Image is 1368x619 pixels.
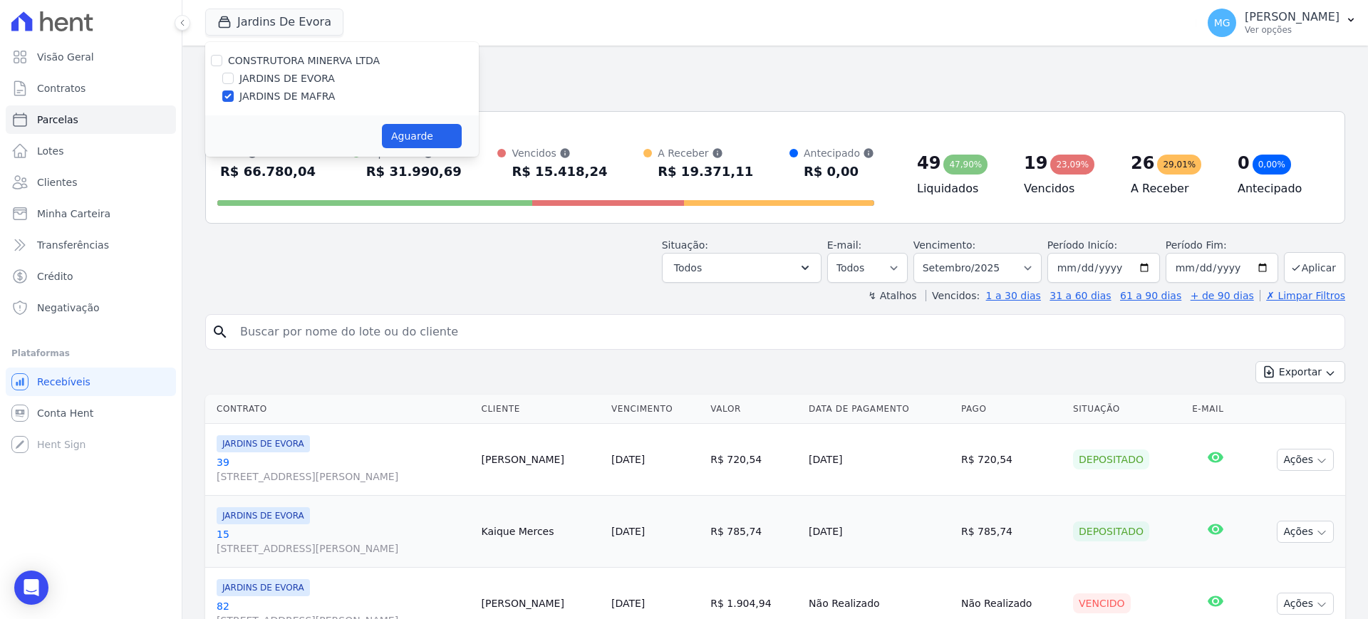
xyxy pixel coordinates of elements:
[1073,593,1131,613] div: Vencido
[1047,239,1117,251] label: Período Inicío:
[1260,290,1345,301] a: ✗ Limpar Filtros
[512,146,607,160] div: Vencidos
[476,496,606,568] td: Kaique Merces
[803,395,955,424] th: Data de Pagamento
[868,290,916,301] label: ↯ Atalhos
[662,239,708,251] label: Situação:
[37,301,100,315] span: Negativação
[6,368,176,396] a: Recebíveis
[606,395,705,424] th: Vencimento
[37,269,73,284] span: Crédito
[705,496,803,568] td: R$ 785,74
[955,424,1067,496] td: R$ 720,54
[986,290,1041,301] a: 1 a 30 dias
[239,71,335,86] label: JARDINS DE EVORA
[212,323,229,340] i: search
[37,81,85,95] span: Contratos
[232,318,1339,346] input: Buscar por nome do lote ou do cliente
[37,238,109,252] span: Transferências
[6,399,176,427] a: Conta Hent
[611,598,645,609] a: [DATE]
[1073,449,1149,469] div: Depositado
[228,55,380,66] label: CONSTRUTORA MINERVA LTDA
[205,9,343,36] button: Jardins De Evora
[1284,252,1345,283] button: Aplicar
[1186,395,1245,424] th: E-mail
[1245,24,1339,36] p: Ver opções
[6,43,176,71] a: Visão Geral
[955,496,1067,568] td: R$ 785,74
[217,579,310,596] span: JARDINS DE EVORA
[217,527,470,556] a: 15[STREET_ADDRESS][PERSON_NAME]
[366,160,462,183] div: R$ 31.990,69
[1253,155,1291,175] div: 0,00%
[1024,152,1047,175] div: 19
[6,137,176,165] a: Lotes
[6,74,176,103] a: Contratos
[803,424,955,496] td: [DATE]
[6,293,176,322] a: Negativação
[1050,155,1094,175] div: 23,09%
[1191,290,1254,301] a: + de 90 dias
[926,290,980,301] label: Vencidos:
[217,435,310,452] span: JARDINS DE EVORA
[37,375,90,389] span: Recebíveis
[220,160,316,183] div: R$ 66.780,04
[14,571,48,605] div: Open Intercom Messenger
[611,526,645,537] a: [DATE]
[37,113,78,127] span: Parcelas
[943,155,988,175] div: 47,90%
[6,168,176,197] a: Clientes
[705,424,803,496] td: R$ 720,54
[1196,3,1368,43] button: MG [PERSON_NAME] Ver opções
[1067,395,1186,424] th: Situação
[1131,152,1154,175] div: 26
[6,231,176,259] a: Transferências
[239,89,335,104] label: JARDINS DE MAFRA
[803,496,955,568] td: [DATE]
[205,57,1345,83] h2: Parcelas
[37,406,93,420] span: Conta Hent
[1024,180,1108,197] h4: Vencidos
[1157,155,1201,175] div: 29,01%
[6,199,176,228] a: Minha Carteira
[1120,290,1181,301] a: 61 a 90 dias
[476,424,606,496] td: [PERSON_NAME]
[37,50,94,64] span: Visão Geral
[11,345,170,362] div: Plataformas
[955,395,1067,424] th: Pago
[1131,180,1215,197] h4: A Receber
[658,146,753,160] div: A Receber
[804,146,874,160] div: Antecipado
[512,160,607,183] div: R$ 15.418,24
[1245,10,1339,24] p: [PERSON_NAME]
[674,259,702,276] span: Todos
[1277,449,1334,471] button: Ações
[1277,593,1334,615] button: Ações
[1166,238,1278,253] label: Período Fim:
[611,454,645,465] a: [DATE]
[37,175,77,189] span: Clientes
[1214,18,1230,28] span: MG
[217,455,470,484] a: 39[STREET_ADDRESS][PERSON_NAME]
[827,239,862,251] label: E-mail:
[917,180,1001,197] h4: Liquidados
[1238,180,1322,197] h4: Antecipado
[917,152,940,175] div: 49
[804,160,874,183] div: R$ 0,00
[37,144,64,158] span: Lotes
[1238,152,1250,175] div: 0
[1277,521,1334,543] button: Ações
[6,262,176,291] a: Crédito
[913,239,975,251] label: Vencimento:
[1073,521,1149,541] div: Depositado
[217,507,310,524] span: JARDINS DE EVORA
[37,207,110,221] span: Minha Carteira
[217,541,470,556] span: [STREET_ADDRESS][PERSON_NAME]
[705,395,803,424] th: Valor
[205,395,476,424] th: Contrato
[662,253,822,283] button: Todos
[1255,361,1345,383] button: Exportar
[6,105,176,134] a: Parcelas
[382,124,462,148] button: Aguarde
